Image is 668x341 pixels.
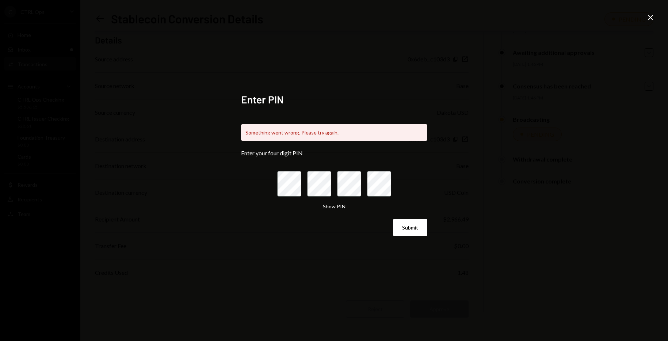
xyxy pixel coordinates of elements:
[241,92,427,107] h2: Enter PIN
[393,219,427,236] button: Submit
[241,124,427,141] div: Something went wrong. Please try again.
[307,171,331,197] input: pin code 2 of 4
[277,171,301,197] input: pin code 1 of 4
[367,171,391,197] input: pin code 4 of 4
[241,149,427,156] div: Enter your four digit PIN
[337,171,361,197] input: pin code 3 of 4
[323,203,346,210] button: Show PIN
